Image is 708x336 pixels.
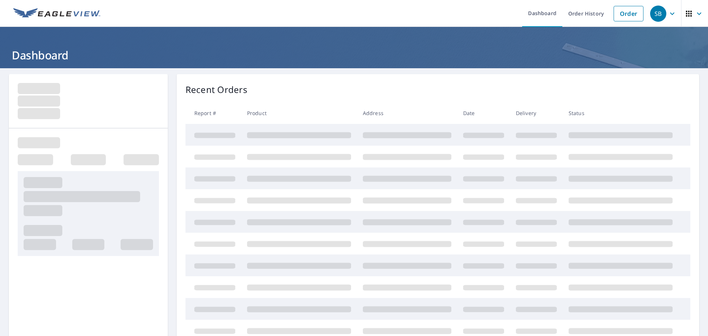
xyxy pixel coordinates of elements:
[9,48,699,63] h1: Dashboard
[357,102,457,124] th: Address
[510,102,563,124] th: Delivery
[563,102,678,124] th: Status
[185,83,247,96] p: Recent Orders
[614,6,643,21] a: Order
[650,6,666,22] div: SB
[185,102,241,124] th: Report #
[241,102,357,124] th: Product
[457,102,510,124] th: Date
[13,8,100,19] img: EV Logo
